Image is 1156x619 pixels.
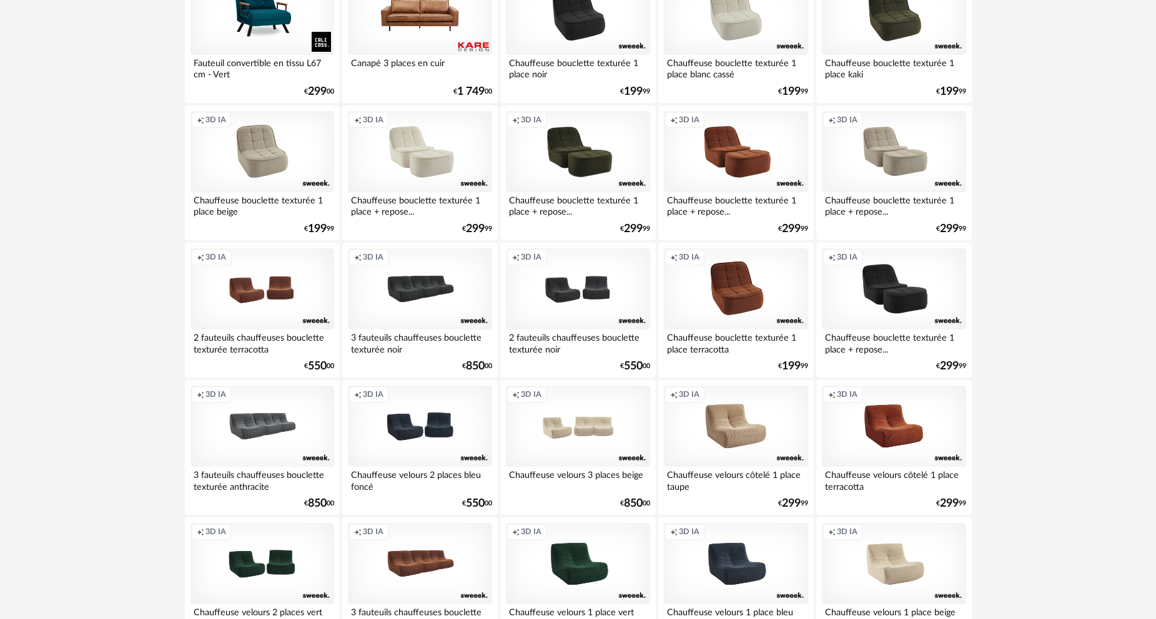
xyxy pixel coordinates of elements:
[205,527,226,537] span: 3D IA
[822,329,966,354] div: Chauffeuse bouclette texturée 1 place + repose...
[940,362,959,371] span: 299
[348,55,492,80] div: Canapé 3 places en cuir
[816,105,971,240] a: Creation icon 3D IA Chauffeuse bouclette texturée 1 place + repose... €29999
[462,225,492,233] div: € 99
[453,87,492,96] div: € 00
[828,527,836,537] span: Creation icon
[512,389,520,399] span: Creation icon
[363,115,383,125] span: 3D IA
[185,243,340,378] a: Creation icon 3D IA 2 fauteuils chauffeuses bouclette texturée terracotta €55000
[354,527,362,537] span: Creation icon
[512,115,520,125] span: Creation icon
[304,499,334,508] div: € 00
[782,362,801,371] span: 199
[308,225,327,233] span: 199
[506,467,650,492] div: Chauffeuse velours 3 places beige
[828,389,836,399] span: Creation icon
[624,87,643,96] span: 199
[828,115,836,125] span: Creation icon
[500,243,655,378] a: Creation icon 3D IA 2 fauteuils chauffeuses bouclette texturée noir €55000
[197,527,204,537] span: Creation icon
[828,252,836,262] span: Creation icon
[197,252,204,262] span: Creation icon
[521,389,541,399] span: 3D IA
[308,87,327,96] span: 299
[778,499,808,508] div: € 99
[670,389,678,399] span: Creation icon
[679,252,699,262] span: 3D IA
[936,499,966,508] div: € 99
[782,87,801,96] span: 199
[197,115,204,125] span: Creation icon
[679,115,699,125] span: 3D IA
[190,192,334,217] div: Chauffeuse bouclette texturée 1 place beige
[348,467,492,492] div: Chauffeuse velours 2 places bleu foncé
[620,87,650,96] div: € 99
[466,225,485,233] span: 299
[782,225,801,233] span: 299
[363,527,383,537] span: 3D IA
[304,225,334,233] div: € 99
[670,252,678,262] span: Creation icon
[778,87,808,96] div: € 99
[205,389,226,399] span: 3D IA
[670,527,678,537] span: Creation icon
[205,115,226,125] span: 3D IA
[658,380,813,515] a: Creation icon 3D IA Chauffeuse velours côtelé 1 place taupe €29999
[664,329,808,354] div: Chauffeuse bouclette texturée 1 place terracotta
[512,527,520,537] span: Creation icon
[506,329,650,354] div: 2 fauteuils chauffeuses bouclette texturée noir
[816,243,971,378] a: Creation icon 3D IA Chauffeuse bouclette texturée 1 place + repose... €29999
[670,115,678,125] span: Creation icon
[940,87,959,96] span: 199
[837,115,857,125] span: 3D IA
[521,115,541,125] span: 3D IA
[205,252,226,262] span: 3D IA
[348,329,492,354] div: 3 fauteuils chauffeuses bouclette texturée noir
[620,362,650,371] div: € 00
[185,380,340,515] a: Creation icon 3D IA 3 fauteuils chauffeuses bouclette texturée anthracite €85000
[354,115,362,125] span: Creation icon
[197,389,204,399] span: Creation icon
[658,243,813,378] a: Creation icon 3D IA Chauffeuse bouclette texturée 1 place terracotta €19999
[500,105,655,240] a: Creation icon 3D IA Chauffeuse bouclette texturée 1 place + repose... €29999
[354,252,362,262] span: Creation icon
[658,105,813,240] a: Creation icon 3D IA Chauffeuse bouclette texturée 1 place + repose... €29999
[936,225,966,233] div: € 99
[190,55,334,80] div: Fauteuil convertible en tissu L67 cm - Vert
[624,362,643,371] span: 550
[185,105,340,240] a: Creation icon 3D IA Chauffeuse bouclette texturée 1 place beige €19999
[940,499,959,508] span: 299
[190,467,334,492] div: 3 fauteuils chauffeuses bouclette texturée anthracite
[936,362,966,371] div: € 99
[363,252,383,262] span: 3D IA
[620,225,650,233] div: € 99
[466,499,485,508] span: 550
[521,527,541,537] span: 3D IA
[521,252,541,262] span: 3D IA
[664,467,808,492] div: Chauffeuse velours côtelé 1 place taupe
[837,389,857,399] span: 3D IA
[624,225,643,233] span: 299
[354,389,362,399] span: Creation icon
[457,87,485,96] span: 1 749
[664,55,808,80] div: Chauffeuse bouclette texturée 1 place blanc cassé
[462,362,492,371] div: € 00
[620,499,650,508] div: € 00
[342,243,497,378] a: Creation icon 3D IA 3 fauteuils chauffeuses bouclette texturée noir €85000
[778,225,808,233] div: € 99
[363,389,383,399] span: 3D IA
[190,329,334,354] div: 2 fauteuils chauffeuses bouclette texturée terracotta
[782,499,801,508] span: 299
[940,225,959,233] span: 299
[462,499,492,508] div: € 00
[679,527,699,537] span: 3D IA
[664,192,808,217] div: Chauffeuse bouclette texturée 1 place + repose...
[506,55,650,80] div: Chauffeuse bouclette texturée 1 place noir
[308,362,327,371] span: 550
[624,499,643,508] span: 850
[308,499,327,508] span: 850
[822,55,966,80] div: Chauffeuse bouclette texturée 1 place kaki
[816,380,971,515] a: Creation icon 3D IA Chauffeuse velours côtelé 1 place terracotta €29999
[500,380,655,515] a: Creation icon 3D IA Chauffeuse velours 3 places beige €85000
